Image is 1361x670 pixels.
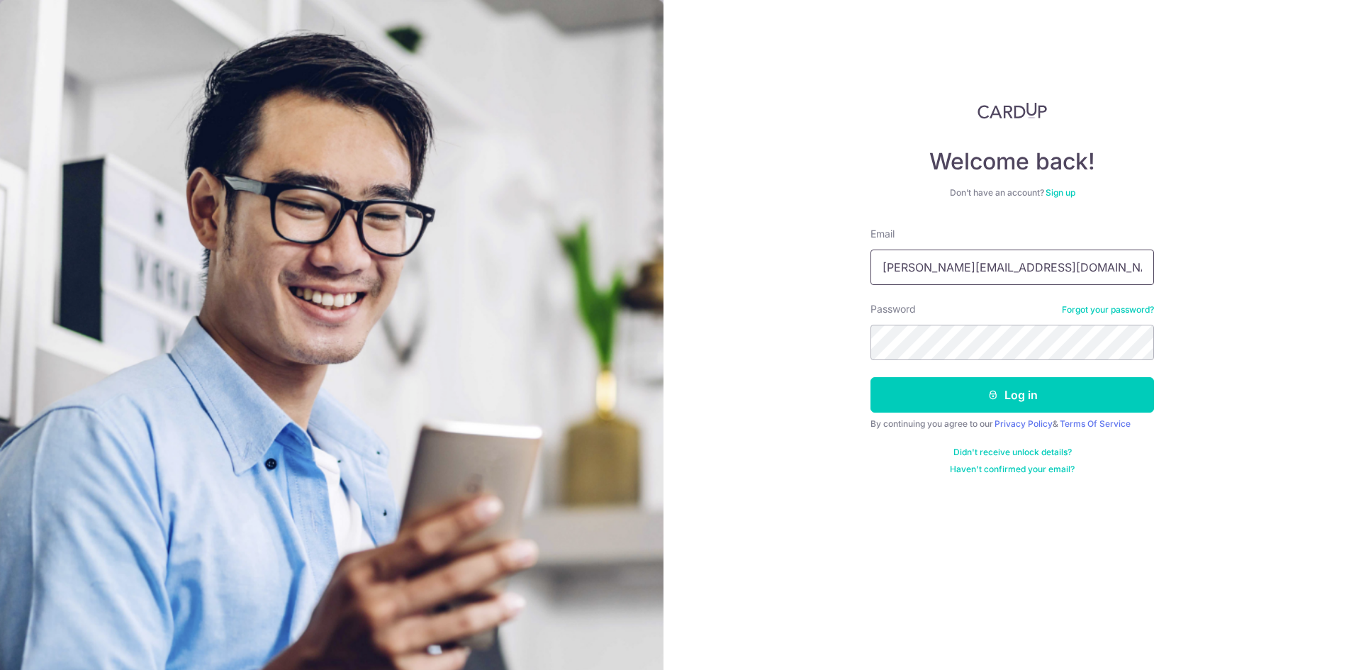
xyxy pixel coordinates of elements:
div: By continuing you agree to our & [870,418,1154,430]
a: Haven't confirmed your email? [950,464,1075,475]
a: Sign up [1046,187,1075,198]
img: CardUp Logo [978,102,1047,119]
label: Password [870,302,916,316]
button: Log in [870,377,1154,413]
a: Forgot your password? [1062,304,1154,316]
a: Privacy Policy [995,418,1053,429]
label: Email [870,227,895,241]
h4: Welcome back! [870,147,1154,176]
a: Didn't receive unlock details? [953,447,1072,458]
input: Enter your Email [870,250,1154,285]
a: Terms Of Service [1060,418,1131,429]
div: Don’t have an account? [870,187,1154,199]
